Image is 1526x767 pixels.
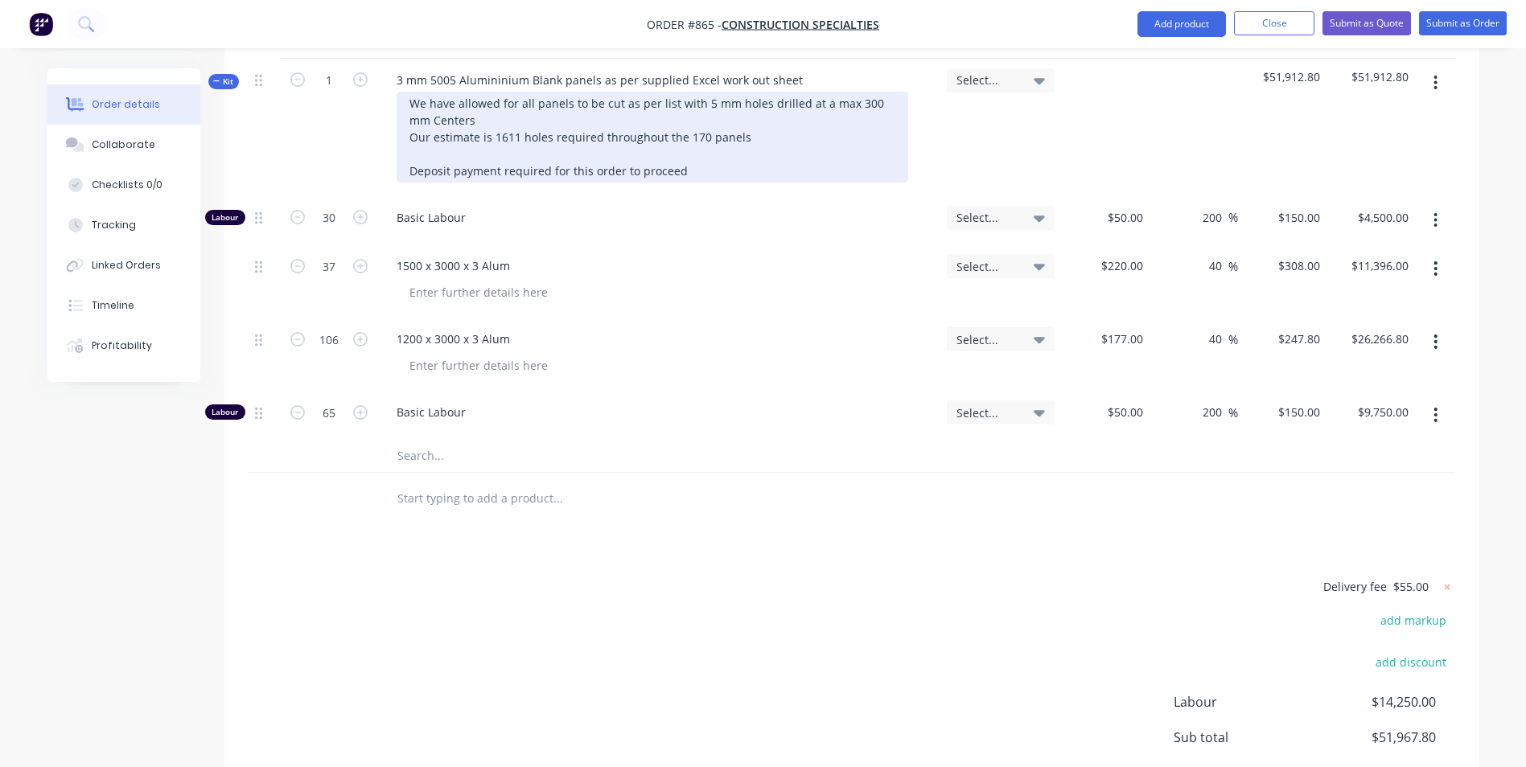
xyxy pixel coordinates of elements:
[1228,208,1238,227] span: %
[47,205,200,245] button: Tracking
[29,12,53,36] img: Factory
[956,404,1018,421] span: Select...
[956,331,1018,348] span: Select...
[92,298,134,313] div: Timeline
[92,97,160,112] div: Order details
[1244,68,1320,85] span: $51,912.80
[1372,609,1455,631] button: add markup
[384,254,523,277] div: 1500 x 3000 x 3 Alum
[1323,579,1387,594] span: Delivery fee
[956,209,1018,226] span: Select...
[647,17,722,32] span: Order #865 -
[1228,404,1238,422] span: %
[92,338,152,353] div: Profitability
[47,245,200,285] button: Linked Orders
[397,440,718,472] input: Search...
[1228,257,1238,276] span: %
[1316,692,1435,712] span: $14,250.00
[1368,651,1455,673] button: add discount
[397,92,908,183] div: We have allowed for all panels to be cut as per list with 5 mm holes drilled at a max 300 mm Cent...
[1316,728,1435,747] span: $51,967.80
[213,76,234,88] span: Kit
[1137,11,1226,37] button: Add product
[1322,11,1411,35] button: Submit as Quote
[92,178,162,192] div: Checklists 0/0
[397,482,718,515] input: Start typing to add a product...
[384,68,816,92] div: 3 mm 5005 Alumininium Blank panels as per supplied Excel work out sheet
[722,17,879,32] a: Construction Specialties
[205,404,245,420] div: Labour
[1234,11,1314,35] button: Close
[956,72,1018,88] span: Select...
[1174,728,1317,747] span: Sub total
[397,209,934,226] span: Basic Labour
[205,210,245,225] div: Labour
[397,404,934,420] span: Basic Labour
[92,218,136,232] div: Tracking
[92,137,155,152] div: Collaborate
[1333,68,1409,85] span: $51,912.80
[92,258,161,273] div: Linked Orders
[208,74,239,89] div: Kit
[47,125,200,165] button: Collaborate
[1419,11,1507,35] button: Submit as Order
[47,165,200,205] button: Checklists 0/0
[956,258,1018,275] span: Select...
[1228,330,1238,349] span: %
[384,327,523,351] div: 1200 x 3000 x 3 Alum
[1393,578,1429,595] span: $55.00
[47,84,200,125] button: Order details
[47,326,200,366] button: Profitability
[47,285,200,326] button: Timeline
[1174,692,1317,712] span: Labour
